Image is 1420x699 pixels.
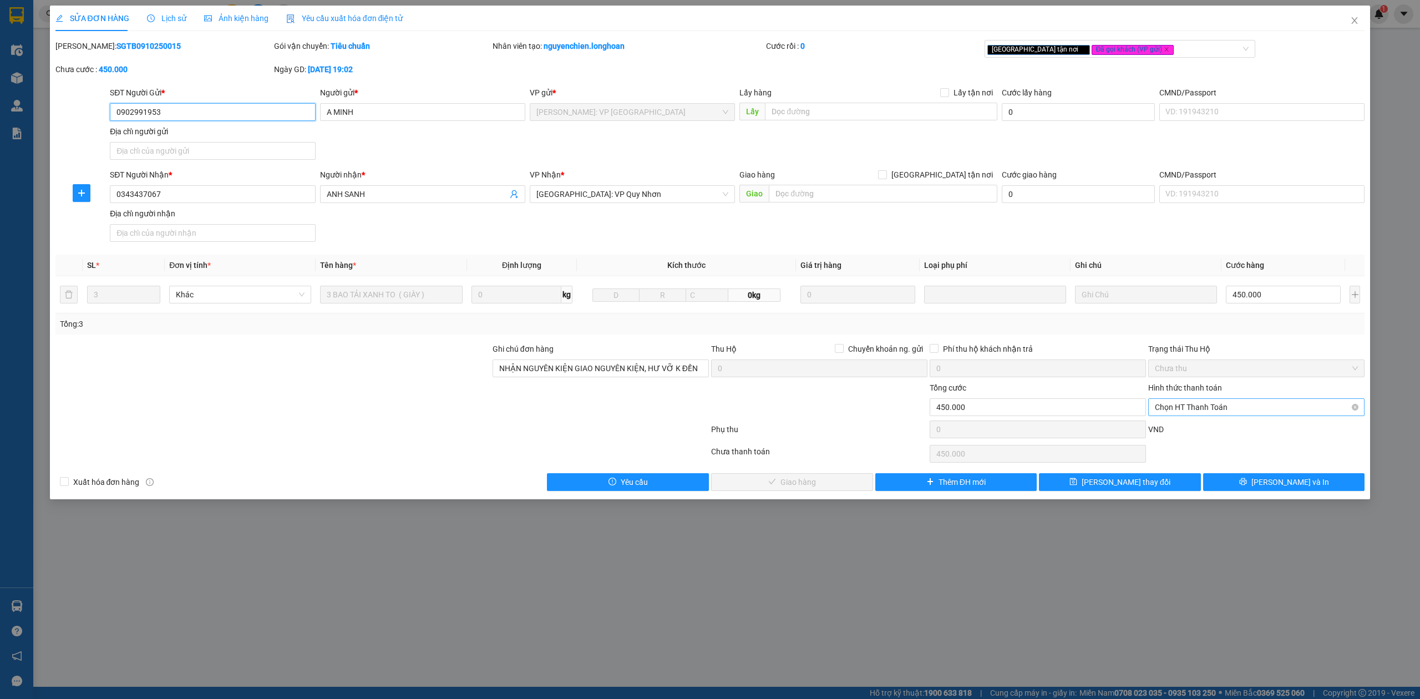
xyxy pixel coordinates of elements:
[1080,47,1086,52] span: close
[116,42,181,50] b: SGTB0910250015
[1002,185,1155,203] input: Cước giao hàng
[320,87,525,99] div: Người gửi
[1002,170,1057,179] label: Cước giao hàng
[274,63,490,75] div: Ngày GD:
[55,63,272,75] div: Chưa cước :
[55,40,272,52] div: [PERSON_NAME]:
[667,261,706,270] span: Kích thước
[739,185,769,202] span: Giao
[920,255,1071,276] th: Loại phụ phí
[110,169,315,181] div: SĐT Người Nhận
[55,14,129,23] span: SỬA ĐƠN HÀNG
[1159,169,1365,181] div: CMND/Passport
[530,87,735,99] div: VP gửi
[110,87,315,99] div: SĐT Người Gửi
[320,261,356,270] span: Tên hàng
[73,184,90,202] button: plus
[1251,476,1329,488] span: [PERSON_NAME] và In
[331,42,370,50] b: Tiêu chuẩn
[544,42,625,50] b: nguyenchien.longhoan
[728,288,780,302] span: 0kg
[493,359,709,377] input: Ghi chú đơn hàng
[1203,473,1365,491] button: printer[PERSON_NAME] và In
[987,45,1090,55] span: [GEOGRAPHIC_DATA] tận nơi
[1159,87,1365,99] div: CMND/Passport
[739,88,772,97] span: Lấy hàng
[1148,383,1222,392] label: Hình thức thanh toán
[493,40,764,52] div: Nhân viên tạo:
[493,345,554,353] label: Ghi chú đơn hàng
[286,14,295,23] img: icon
[60,286,78,303] button: delete
[308,65,353,74] b: [DATE] 19:02
[1164,47,1169,52] span: close
[176,286,305,303] span: Khác
[320,169,525,181] div: Người nhận
[73,189,90,197] span: plus
[110,224,315,242] input: Địa chỉ của người nhận
[1002,103,1155,121] input: Cước lấy hàng
[536,104,728,120] span: Hồ Chí Minh: VP Quận Tân Bình
[1002,88,1052,97] label: Cước lấy hàng
[769,185,997,202] input: Dọc đường
[1352,404,1358,411] span: close-circle
[1155,399,1358,416] span: Chọn HT Thanh Toán
[711,473,873,491] button: checkGiao hàng
[1148,425,1164,434] span: VND
[739,170,775,179] span: Giao hàng
[887,169,997,181] span: [GEOGRAPHIC_DATA] tận nơi
[711,345,737,353] span: Thu Hộ
[949,87,997,99] span: Lấy tận nơi
[710,445,929,465] div: Chưa thanh toán
[536,186,728,202] span: Bình Định: VP Quy Nhơn
[510,190,519,199] span: user-add
[1092,45,1174,55] span: Đã gọi khách (VP gửi)
[1350,16,1359,25] span: close
[99,65,128,74] b: 450.000
[547,473,709,491] button: exclamation-circleYêu cầu
[1039,473,1201,491] button: save[PERSON_NAME] thay đổi
[930,383,966,392] span: Tổng cước
[110,125,315,138] div: Địa chỉ người gửi
[530,170,561,179] span: VP Nhận
[939,476,986,488] span: Thêm ĐH mới
[1226,261,1264,270] span: Cước hàng
[1155,360,1358,377] span: Chưa thu
[274,40,490,52] div: Gói vận chuyển:
[800,42,805,50] b: 0
[926,478,934,487] span: plus
[55,14,63,22] span: edit
[1350,286,1360,303] button: plus
[1082,476,1170,488] span: [PERSON_NAME] thay đổi
[800,261,841,270] span: Giá trị hàng
[502,261,541,270] span: Định lượng
[69,476,144,488] span: Xuất hóa đơn hàng
[147,14,155,22] span: clock-circle
[286,14,403,23] span: Yêu cầu xuất hóa đơn điện tử
[939,343,1037,355] span: Phí thu hộ khách nhận trả
[621,476,648,488] span: Yêu cầu
[1075,286,1217,303] input: Ghi Chú
[147,14,186,23] span: Lịch sử
[1071,255,1221,276] th: Ghi chú
[639,288,686,302] input: R
[1339,6,1370,37] button: Close
[592,288,640,302] input: D
[110,142,315,160] input: Địa chỉ của người gửi
[204,14,268,23] span: Ảnh kiện hàng
[320,286,462,303] input: VD: Bàn, Ghế
[1069,478,1077,487] span: save
[204,14,212,22] span: picture
[561,286,572,303] span: kg
[766,40,982,52] div: Cước rồi :
[169,261,211,270] span: Đơn vị tính
[146,478,154,486] span: info-circle
[1148,343,1365,355] div: Trạng thái Thu Hộ
[608,478,616,487] span: exclamation-circle
[110,207,315,220] div: Địa chỉ người nhận
[1239,478,1247,487] span: printer
[710,423,929,443] div: Phụ thu
[800,286,915,303] input: 0
[87,261,96,270] span: SL
[844,343,927,355] span: Chuyển khoản ng. gửi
